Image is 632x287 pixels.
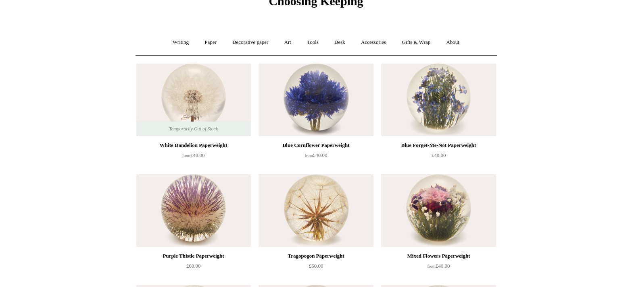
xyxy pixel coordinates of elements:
a: Mixed Flowers Paperweight Mixed Flowers Paperweight [381,174,496,247]
img: Purple Thistle Paperweight [136,174,251,247]
a: Accessories [354,32,393,53]
img: White Dandelion Paperweight [136,64,251,136]
span: £40.00 [432,152,446,158]
a: White Dandelion Paperweight from£40.00 [136,140,251,173]
a: Decorative paper [225,32,275,53]
span: from [182,153,190,158]
span: £60.00 [186,263,201,269]
div: Blue Forget-Me-Not Paperweight [383,140,494,150]
a: Choosing Keeping [269,1,363,6]
a: About [439,32,467,53]
a: Purple Thistle Paperweight £60.00 [136,251,251,284]
a: Mixed Flowers Paperweight from£40.00 [381,251,496,284]
a: Paper [197,32,224,53]
a: Gifts & Wrap [394,32,438,53]
a: Writing [165,32,196,53]
div: Mixed Flowers Paperweight [383,251,494,261]
a: Blue Forget-Me-Not Paperweight £40.00 [381,140,496,173]
a: Tragopogon Paperweight £60.00 [259,251,373,284]
img: Blue Forget-Me-Not Paperweight [381,64,496,136]
div: Tragopogon Paperweight [261,251,371,261]
img: Tragopogon Paperweight [259,174,373,247]
span: Temporarily Out of Stock [161,122,226,136]
span: £40.00 [305,152,327,158]
a: Tragopogon Paperweight Tragopogon Paperweight [259,174,373,247]
a: Art [277,32,298,53]
img: Blue Cornflower Paperweight [259,64,373,136]
div: White Dandelion Paperweight [138,140,249,150]
a: Blue Forget-Me-Not Paperweight Blue Forget-Me-Not Paperweight [381,64,496,136]
span: £40.00 [182,152,205,158]
a: Desk [327,32,353,53]
span: from [428,264,436,268]
span: from [305,153,313,158]
div: Purple Thistle Paperweight [138,251,249,261]
a: White Dandelion Paperweight White Dandelion Paperweight Temporarily Out of Stock [136,64,251,136]
span: £60.00 [309,263,323,269]
a: Purple Thistle Paperweight Purple Thistle Paperweight [136,174,251,247]
span: £40.00 [428,263,450,269]
a: Blue Cornflower Paperweight from£40.00 [259,140,373,173]
div: Blue Cornflower Paperweight [261,140,371,150]
a: Tools [300,32,326,53]
a: Blue Cornflower Paperweight Blue Cornflower Paperweight [259,64,373,136]
img: Mixed Flowers Paperweight [381,174,496,247]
